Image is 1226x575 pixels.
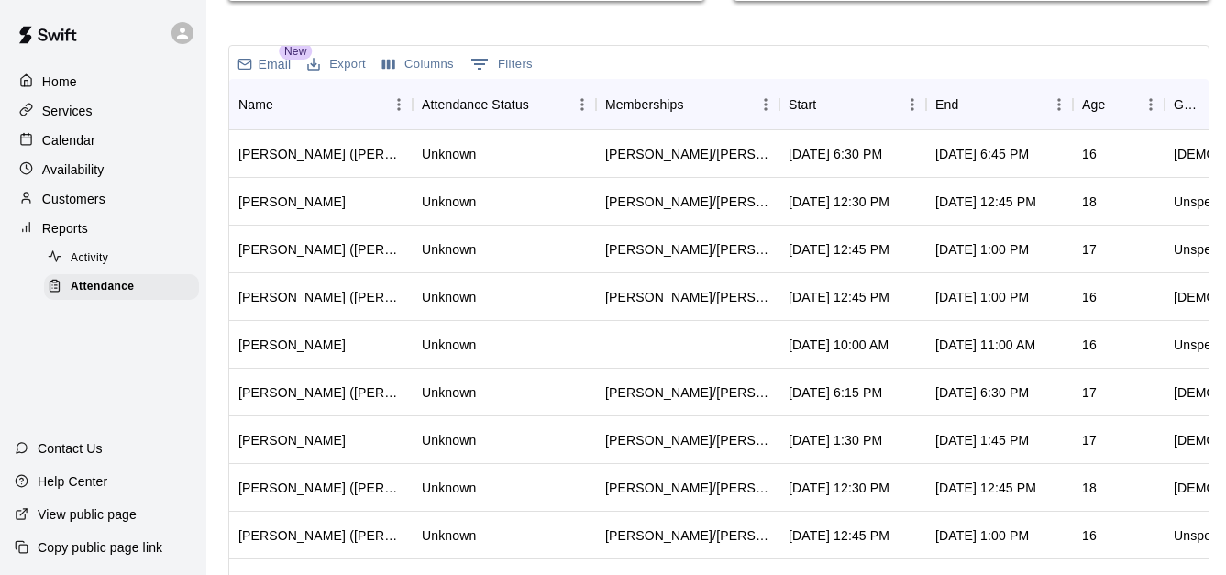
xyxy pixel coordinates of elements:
[1082,431,1097,449] div: 17
[279,43,312,60] span: New
[422,431,476,449] div: Unknown
[935,431,1029,449] div: Aug 21, 2025, 1:45 PM
[303,50,370,79] button: Export
[1082,383,1097,402] div: 17
[38,472,107,491] p: Help Center
[238,383,403,402] div: Harrison Choi (Hing Choi)
[605,288,770,306] div: Tom/Mike - Full Year Member Unlimited
[42,190,105,208] p: Customers
[15,97,192,125] a: Services
[238,288,403,306] div: Chadwick Thompson (Scott Thompson)
[605,240,770,259] div: Tom/Mike - 3 Month Membership - 2x per week
[259,55,292,73] p: Email
[596,79,779,130] div: Memberships
[233,51,295,77] button: Email
[789,240,889,259] div: Aug 21, 2025, 12:45 PM
[38,505,137,524] p: View public page
[38,538,162,557] p: Copy public page link
[71,249,108,268] span: Activity
[422,526,476,545] div: Unknown
[238,479,403,497] div: Blake Echternacht (Aaron Echternacht)
[422,288,476,306] div: Unknown
[1082,79,1105,130] div: Age
[605,479,770,497] div: Tom/Mike - Hybrid Membership
[273,92,299,117] button: Sort
[789,288,889,306] div: Aug 21, 2025, 12:45 PM
[1082,336,1097,354] div: 16
[422,383,476,402] div: Unknown
[238,336,346,354] div: Vincent Sorsaia
[71,278,134,296] span: Attendance
[789,479,889,497] div: Aug 21, 2025, 12:30 PM
[1082,193,1097,211] div: 18
[789,193,889,211] div: Aug 21, 2025, 12:30 PM
[605,526,770,545] div: Tom/Mike - Drop In
[42,219,88,238] p: Reports
[1105,92,1131,117] button: Sort
[1082,479,1097,497] div: 18
[42,160,105,179] p: Availability
[605,145,770,163] div: Todd/Brad - Month to Month Membership - 2x per week
[38,439,103,458] p: Contact Us
[385,91,413,118] button: Menu
[899,91,926,118] button: Menu
[1137,91,1165,118] button: Menu
[378,50,458,79] button: Select columns
[789,145,882,163] div: Aug 21, 2025, 6:30 PM
[926,79,1073,130] div: End
[789,336,889,354] div: Aug 21, 2025, 10:00 AM
[1082,145,1097,163] div: 16
[422,240,476,259] div: Unknown
[789,79,816,130] div: Start
[935,383,1029,402] div: Aug 21, 2025, 6:30 PM
[935,288,1029,306] div: Aug 21, 2025, 1:00 PM
[422,145,476,163] div: Unknown
[605,193,770,211] div: Tom/Mike - Month to Month Membership - 2x per week
[1082,240,1097,259] div: 17
[935,79,958,130] div: End
[44,274,199,300] div: Attendance
[238,145,403,163] div: Victor Prignano (Karen Prignano)
[44,246,199,271] div: Activity
[779,79,926,130] div: Start
[789,383,882,402] div: Aug 21, 2025, 6:15 PM
[238,431,346,449] div: Landon Bolan
[1174,79,1203,130] div: Gender
[15,68,192,95] a: Home
[422,336,476,354] div: Unknown
[1073,79,1165,130] div: Age
[935,240,1029,259] div: Aug 21, 2025, 1:00 PM
[238,526,403,545] div: Owen Ehrenkranz (Owen Ehrenkranz)
[44,244,206,272] a: Activity
[15,215,192,242] a: Reports
[238,240,403,259] div: Jack McLoughlin (David Mcloughlin)
[15,127,192,154] a: Calendar
[752,91,779,118] button: Menu
[935,336,1035,354] div: Aug 21, 2025, 11:00 AM
[935,193,1036,211] div: Aug 21, 2025, 12:45 PM
[466,50,537,79] button: Show filters
[605,79,684,130] div: Memberships
[229,79,413,130] div: Name
[42,131,95,149] p: Calendar
[238,193,346,211] div: Kellen Moore
[1045,91,1073,118] button: Menu
[958,92,984,117] button: Sort
[15,185,192,213] a: Customers
[789,431,882,449] div: Aug 21, 2025, 1:30 PM
[1082,526,1097,545] div: 16
[605,431,770,449] div: Tom/Mike - 3 Month Membership - 2x per week
[44,272,206,301] a: Attendance
[422,193,476,211] div: Unknown
[816,92,842,117] button: Sort
[605,383,770,402] div: Todd/Brad - Monthly 1x per Week
[935,526,1029,545] div: Aug 21, 2025, 1:00 PM
[1082,288,1097,306] div: 16
[15,156,192,183] a: Availability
